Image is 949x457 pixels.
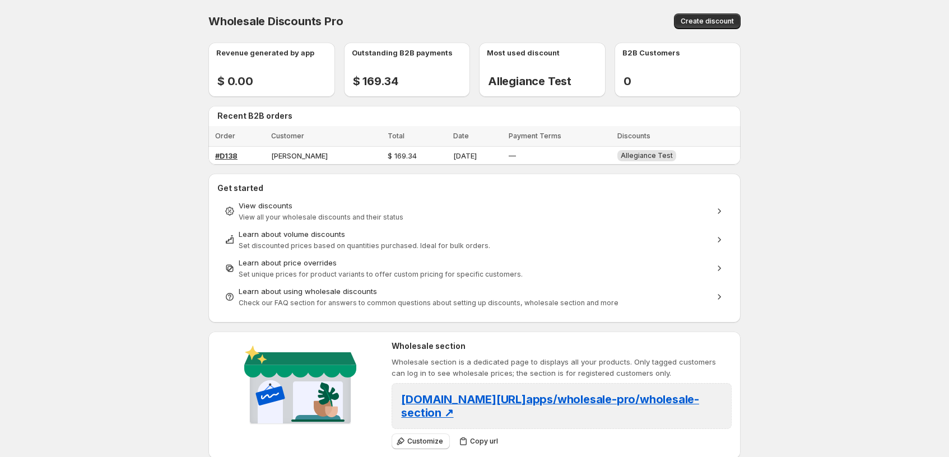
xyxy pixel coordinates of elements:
span: Check our FAQ section for answers to common questions about setting up discounts, wholesale secti... [239,299,618,307]
span: Date [453,132,469,140]
span: Allegiance Test [621,151,673,160]
h2: Recent B2B orders [217,110,736,122]
span: Wholesale Discounts Pro [208,15,343,28]
div: Learn about using wholesale discounts [239,286,710,297]
h2: Wholesale section [392,341,732,352]
span: Copy url [470,437,498,446]
a: #D138 [215,151,238,160]
div: Learn about volume discounts [239,228,710,240]
div: Learn about price overrides [239,257,710,268]
p: Most used discount [487,47,560,58]
span: Customize [407,437,443,446]
span: [DATE] [453,151,477,160]
span: — [509,151,516,160]
img: Wholesale section [240,341,361,433]
span: $ 169.34 [388,151,417,160]
button: Create discount [674,13,741,29]
button: Customize [392,433,450,449]
span: Total [388,132,404,140]
a: [DOMAIN_NAME][URL]apps/wholesale-pro/wholesale-section ↗ [401,396,699,418]
p: Wholesale section is a dedicated page to displays all your products. Only tagged customers can lo... [392,356,732,379]
div: View discounts [239,200,710,211]
span: [PERSON_NAME] [271,151,328,160]
span: Payment Terms [509,132,561,140]
span: Set discounted prices based on quantities purchased. Ideal for bulk orders. [239,241,490,250]
p: Outstanding B2B payments [352,47,453,58]
p: B2B Customers [622,47,680,58]
h2: Get started [217,183,732,194]
span: Order [215,132,235,140]
button: Copy url [454,433,505,449]
h2: $ 169.34 [353,74,398,88]
h2: 0 [624,74,640,88]
h2: Allegiance Test [488,74,571,88]
span: Create discount [681,17,734,26]
span: Set unique prices for product variants to offer custom pricing for specific customers. [239,270,523,278]
span: Discounts [617,132,650,140]
span: Customer [271,132,304,140]
p: Revenue generated by app [216,47,314,58]
span: [DOMAIN_NAME][URL] apps/wholesale-pro/wholesale-section ↗ [401,393,699,419]
span: View all your wholesale discounts and their status [239,213,403,221]
h2: $ 0.00 [217,74,253,88]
